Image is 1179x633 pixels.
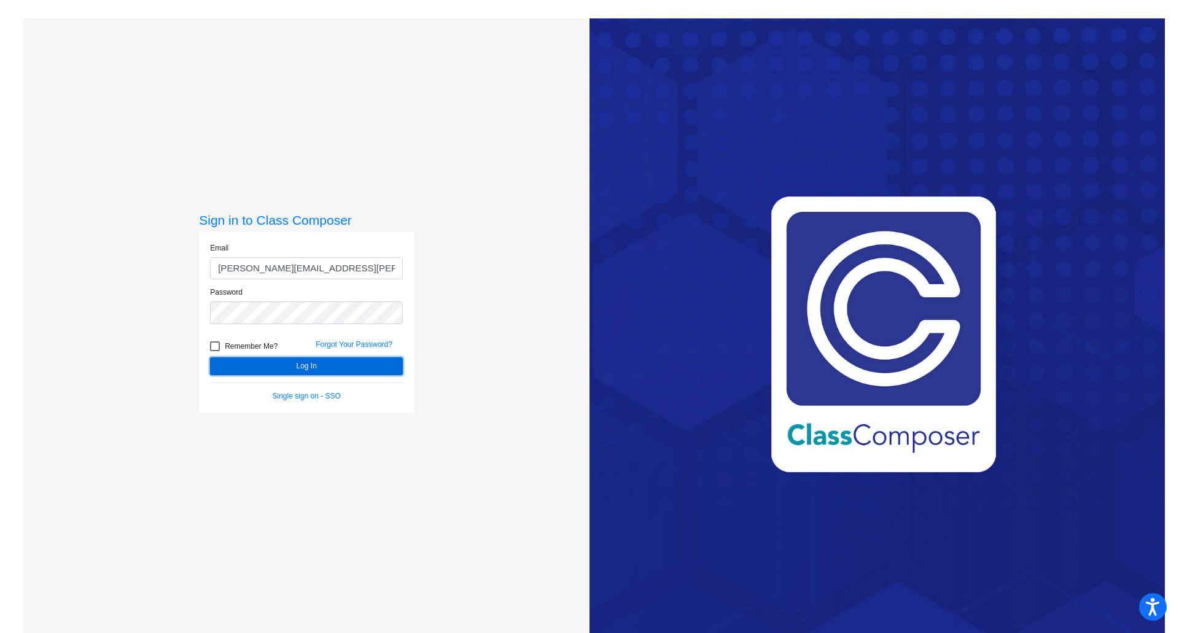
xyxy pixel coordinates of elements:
h3: Sign in to Class Composer [199,212,414,228]
span: Remember Me? [225,339,278,354]
a: Single sign on - SSO [273,392,341,400]
label: Password [210,287,243,298]
button: Log In [210,357,403,375]
label: Email [210,243,228,254]
a: Forgot Your Password? [316,340,392,349]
